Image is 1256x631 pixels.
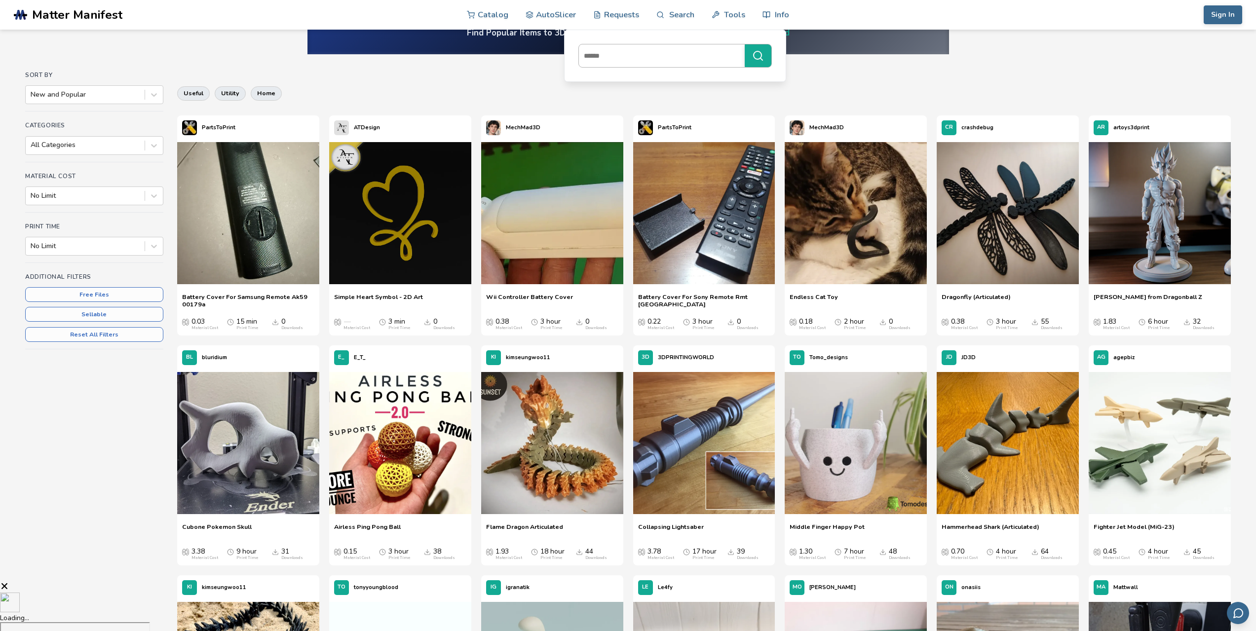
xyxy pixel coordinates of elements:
span: [PERSON_NAME] from Dragonball Z [1094,293,1202,308]
div: 45 [1193,548,1215,560]
a: Collapsing Lightsaber [638,523,704,538]
h4: Print Time [25,223,163,230]
span: Average Print Time [987,318,993,326]
div: Material Cost [495,556,522,560]
a: No Slicing Needed [717,27,790,38]
div: Downloads [889,556,911,560]
div: 0 [889,318,911,331]
div: Material Cost [1103,556,1130,560]
a: PartsToPrint's profilePartsToPrint [633,115,696,140]
span: Average Cost [182,548,189,556]
h4: Find Popular Items to 3D Print. Download Ready to Print Files. [467,27,790,38]
span: Airless Ping Pong Ball [334,523,401,538]
span: LE [642,584,648,591]
div: 0.18 [799,318,826,331]
div: Print Time [388,326,410,331]
span: Average Print Time [531,548,538,556]
p: PartsToPrint [658,122,691,133]
div: Print Time [540,556,562,560]
div: Downloads [1041,326,1063,331]
button: Reset All Filters [25,327,163,342]
div: Downloads [1193,556,1215,560]
div: Print Time [540,326,562,331]
span: AG [1097,354,1105,361]
a: PartsToPrint's profilePartsToPrint [177,115,240,140]
div: Print Time [844,556,866,560]
button: Sellable [25,307,163,322]
div: Print Time [996,326,1018,331]
span: Downloads [272,318,279,326]
span: Cubone Pokemon Skull [182,523,252,538]
div: 7 hour [844,548,866,560]
span: Downloads [1183,548,1190,556]
span: CR [945,124,953,131]
span: Average Print Time [379,548,386,556]
div: Material Cost [191,326,218,331]
div: Print Time [236,556,258,560]
div: 44 [585,548,607,560]
a: MechMad3D's profileMechMad3D [785,115,849,140]
a: ATDesign's profileATDesign [329,115,385,140]
div: 1.93 [495,548,522,560]
span: Average Print Time [835,548,841,556]
div: Print Time [236,326,258,331]
img: MechMad3D's profile [486,120,501,135]
p: bluridium [202,352,227,363]
span: KI [491,354,496,361]
span: MO [793,584,802,591]
img: PartsToPrint's profile [638,120,653,135]
input: No Limit [31,242,33,250]
div: Material Cost [951,326,978,331]
img: ATDesign's profile [334,120,349,135]
span: Downloads [576,548,583,556]
p: E_T_ [354,352,366,363]
div: Material Cost [647,326,674,331]
span: Downloads [272,548,279,556]
p: [PERSON_NAME] [809,582,856,593]
span: Average Cost [790,318,797,326]
span: KI [187,584,192,591]
div: Downloads [281,326,303,331]
span: E_ [338,354,344,361]
a: Wii Controller Battery Cover [486,293,573,308]
div: Material Cost [799,326,826,331]
div: Material Cost [495,326,522,331]
div: 18 hour [540,548,565,560]
span: Average Print Time [1139,548,1145,556]
div: 32 [1193,318,1215,331]
span: Average Cost [942,318,949,326]
div: Print Time [1148,326,1170,331]
p: 3DPRINTINGWORLD [658,352,714,363]
span: Matter Manifest [32,8,122,22]
div: 3.38 [191,548,218,560]
a: Simple Heart Symbol - 2D Art [334,293,423,308]
div: Downloads [585,556,607,560]
span: Battery Cover For Samsung Remote Ak59 00179a [182,293,314,308]
div: 0.45 [1103,548,1130,560]
button: home [251,86,282,100]
p: tonyyoungblood [354,582,398,593]
div: 3 hour [692,318,714,331]
span: Average Print Time [835,318,841,326]
span: Average Print Time [531,318,538,326]
div: Print Time [388,556,410,560]
span: Average Cost [942,548,949,556]
p: ATDesign [354,122,380,133]
a: Dragonfly (Articulated) [942,293,1011,308]
span: Average Cost [1094,318,1101,326]
div: 3 hour [996,318,1018,331]
span: BL [186,354,193,361]
p: MechMad3D [809,122,844,133]
a: Battery Cover For Sony Remote Rmt [GEOGRAPHIC_DATA] [638,293,770,308]
div: Material Cost [647,556,674,560]
button: utility [215,86,246,100]
span: TO [793,354,801,361]
div: Print Time [692,556,714,560]
p: Tomo_designs [809,352,848,363]
div: 1.83 [1103,318,1130,331]
div: 4 hour [1148,548,1170,560]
